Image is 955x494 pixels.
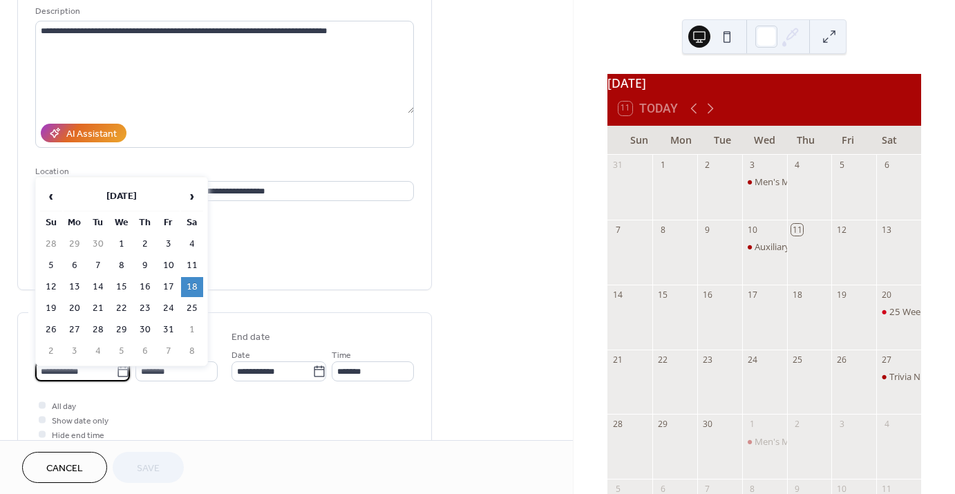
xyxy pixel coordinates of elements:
td: 2 [40,341,62,361]
td: 2 [134,234,156,254]
td: 16 [134,277,156,297]
div: Auxiliary Meeting [755,240,826,253]
span: Cancel [46,462,83,476]
div: 9 [701,224,713,236]
td: 9 [134,256,156,276]
td: 14 [87,277,109,297]
span: All day [52,399,76,414]
div: 13 [881,224,893,236]
div: 31 [612,159,624,171]
td: 4 [181,234,203,254]
th: [DATE] [64,182,180,211]
td: 3 [64,341,86,361]
div: Trivia Night [889,370,936,383]
div: Tue [702,126,744,154]
div: Sun [618,126,660,154]
div: 4 [791,159,803,171]
div: 15 [657,289,669,301]
td: 20 [64,298,86,319]
div: Thu [785,126,826,154]
td: 18 [181,277,203,297]
div: 5 [836,159,848,171]
td: 10 [158,256,180,276]
div: Location [35,164,411,179]
div: 16 [701,289,713,301]
div: 7 [612,224,624,236]
td: 30 [87,234,109,254]
td: 12 [40,277,62,297]
td: 28 [87,320,109,340]
div: 26 [836,354,848,365]
div: 14 [612,289,624,301]
div: 1 [657,159,669,171]
th: Mo [64,213,86,233]
div: 8 [657,224,669,236]
div: Men's Monthly Meeting [742,435,787,448]
td: 3 [158,234,180,254]
span: Time [332,348,351,363]
div: AI Assistant [66,127,117,142]
div: Men's Monthly Meeting [755,175,853,188]
th: We [111,213,133,233]
div: 4 [881,419,893,430]
td: 4 [87,341,109,361]
div: 30 [701,419,713,430]
div: Trivia Night [876,370,921,383]
td: 17 [158,277,180,297]
div: 2 [791,419,803,430]
td: 15 [111,277,133,297]
div: 12 [836,224,848,236]
th: Th [134,213,156,233]
span: Show date only [52,414,108,428]
div: 17 [746,289,758,301]
div: 6 [881,159,893,171]
div: Description [35,4,411,19]
td: 22 [111,298,133,319]
div: 25 Week Club Dinner [876,305,921,318]
div: 24 [746,354,758,365]
div: Fri [826,126,868,154]
div: 23 [701,354,713,365]
td: 5 [111,341,133,361]
td: 24 [158,298,180,319]
td: 30 [134,320,156,340]
div: Men's Monthly Meeting [742,175,787,188]
div: 10 [746,224,758,236]
td: 13 [64,277,86,297]
div: 19 [836,289,848,301]
div: Men's Monthly Meeting [755,435,853,448]
div: 3 [836,419,848,430]
div: Wed [744,126,785,154]
td: 29 [111,320,133,340]
div: [DATE] [607,74,921,92]
div: 21 [612,354,624,365]
td: 27 [64,320,86,340]
span: Date [231,348,250,363]
div: 20 [881,289,893,301]
td: 8 [181,341,203,361]
th: Su [40,213,62,233]
td: 7 [87,256,109,276]
td: 19 [40,298,62,319]
td: 1 [181,320,203,340]
div: 25 [791,354,803,365]
div: 28 [612,419,624,430]
div: Sat [869,126,910,154]
div: 2 [701,159,713,171]
span: Hide end time [52,428,104,443]
td: 1 [111,234,133,254]
td: 6 [64,256,86,276]
div: Auxiliary Meeting [742,240,787,253]
th: Fr [158,213,180,233]
div: 29 [657,419,669,430]
span: ‹ [41,182,62,210]
td: 29 [64,234,86,254]
button: AI Assistant [41,124,126,142]
td: 5 [40,256,62,276]
td: 26 [40,320,62,340]
div: Mon [660,126,701,154]
button: Cancel [22,452,107,483]
td: 25 [181,298,203,319]
div: 1 [746,419,758,430]
div: End date [231,330,270,345]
